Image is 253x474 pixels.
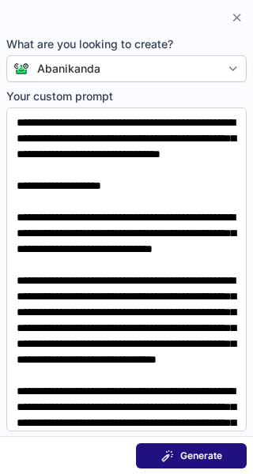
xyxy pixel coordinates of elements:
[136,443,247,468] button: Generate
[6,107,247,431] textarea: Your custom prompt
[37,61,100,77] div: Abanikanda
[7,62,29,75] img: Connie from ContactOut
[6,88,247,104] span: Your custom prompt
[180,450,222,462] span: Generate
[6,36,247,52] span: What are you looking to create?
